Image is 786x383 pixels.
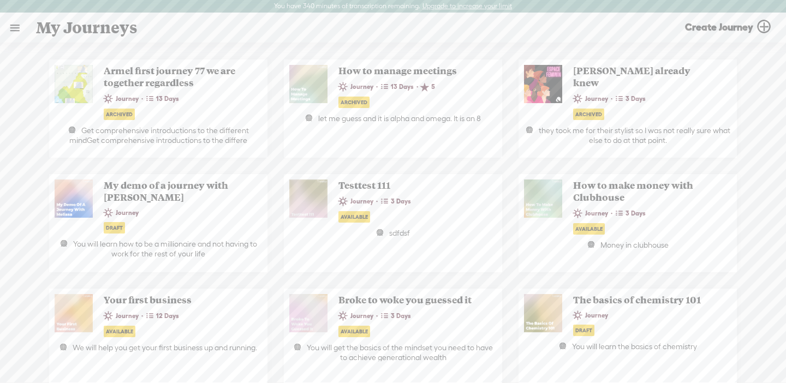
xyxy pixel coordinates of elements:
[376,79,416,94] span: · 13 Days
[338,80,376,94] span: Journey
[524,179,562,218] img: http%3A%2F%2Fres.cloudinary.com%2Ftrebble-fm%2Fimage%2Fupload%2Fv1634196005%2Fcom.trebble.trebble...
[104,222,125,234] div: Draft
[573,92,611,106] span: Journey
[333,294,478,306] span: Broke to woke you guessed it
[104,309,141,323] span: Journey
[611,91,648,106] span: · 3 Days
[318,114,481,123] span: let me guess and it is alpha and omega. It is an 8
[685,21,753,33] span: Create Journey
[104,326,135,337] div: Available
[338,97,370,108] div: Archived
[376,308,414,324] span: · 3 Days
[104,109,135,120] div: Archived
[69,126,249,145] span: Get comprehensive introductions to the different mindGet comprehensive introductions to the differe
[573,325,594,336] div: Draft
[141,308,182,324] span: · 12 Days
[568,65,712,89] span: [PERSON_NAME] already knew
[307,343,493,362] span: You will get the basics of the mindset you need to have to achieve generational wealth
[422,2,512,11] label: Upgrade to increase your limit
[338,326,370,337] div: Available
[289,65,327,103] img: http%3A%2F%2Fres.cloudinary.com%2Ftrebble-fm%2Fimage%2Fupload%2Fv1696475875%2Fcom.trebble.trebble...
[141,91,182,106] span: · 13 Days
[573,206,611,220] span: Journey
[539,126,730,145] span: they took me for their stylist so I was not really sure what else to do at that point.
[289,294,327,332] img: http%3A%2F%2Fres.cloudinary.com%2Ftrebble-fm%2Fimage%2Fupload%2Fv1634313194%2Fcom.trebble.trebble...
[338,309,376,323] span: Journey
[572,342,697,351] span: You will learn the basics of chemistry
[524,65,562,103] img: http%3A%2F%2Fres.cloudinary.com%2Ftrebble-fm%2Fimage%2Fupload%2Fv1627536621%2Fcom.trebble.trebble...
[573,109,604,120] div: Archived
[289,179,327,218] img: http%3A%2F%2Fres.cloudinary.com%2Ftrebble-fm%2Fimage%2Fupload%2Fv1634224898%2Fcom.trebble.trebble...
[600,241,669,249] span: Money in clubhouse
[568,294,712,306] span: The basics of chemistry 101
[573,308,611,322] span: Journey
[611,206,648,221] span: · 3 Days
[98,294,243,306] span: Your first business
[333,179,478,191] span: Testtest 111
[98,179,243,204] span: My demo of a journey with [PERSON_NAME]
[389,229,410,237] span: sdfdsf
[55,179,93,218] img: http%3A%2F%2Fres.cloudinary.com%2Ftrebble-fm%2Fimage%2Fupload%2Fv1647803522%2Fcom.trebble.trebble...
[338,194,376,208] span: Journey
[104,92,141,106] span: Journey
[55,294,93,332] img: http%3A%2F%2Fres.cloudinary.com%2Ftrebble-fm%2Fimage%2Fupload%2Fv1634642879%2Fcom.trebble.trebble...
[416,79,438,94] span: · 5
[73,240,257,258] span: You will learn how to be a millionaire and not having to work for the rest of your life
[104,206,141,220] span: Journey
[274,2,420,11] label: You have 340 minutes of transcription remaining.
[333,65,478,77] span: How to manage meetings
[98,65,243,89] span: Armel first journey 77 we are together regardless
[568,179,712,204] span: How to make money with Clubhouse
[36,14,138,42] span: My Journeys
[55,65,93,103] img: http%3A%2F%2Fres.cloudinary.com%2Ftrebble-fm%2Fimage%2Fupload%2Fv1622254545%2Fcom.trebble.trebble...
[73,343,257,352] span: We will help you get your first business up and running.
[338,211,370,223] div: Available
[573,223,605,235] div: Available
[524,294,562,332] img: http%3A%2F%2Fres.cloudinary.com%2Ftrebble-fm%2Fimage%2Fupload%2Fv1634707468%2Fcom.trebble.trebble...
[376,194,414,209] span: · 3 Days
